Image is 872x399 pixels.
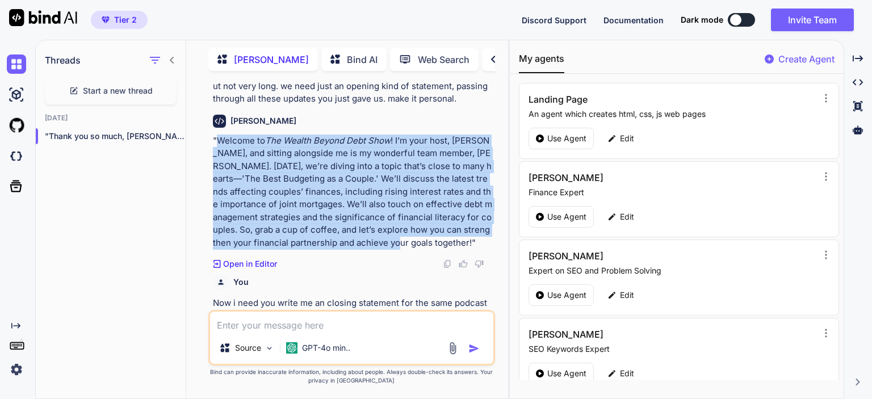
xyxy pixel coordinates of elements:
[7,85,26,104] img: ai-studio
[114,14,137,26] span: Tier 2
[7,54,26,74] img: chat
[603,14,664,26] button: Documentation
[529,343,816,355] p: SEO Keywords Expert
[681,14,723,26] span: Dark mode
[771,9,854,31] button: Invite Team
[620,133,634,144] p: Edit
[418,53,469,66] p: Web Search
[91,11,148,29] button: premiumTier 2
[620,368,634,379] p: Edit
[547,289,586,301] p: Use Agent
[208,368,495,385] p: Bind can provide inaccurate information, including about people. Always double-check its answers....
[519,52,564,73] button: My agents
[522,15,586,25] span: Discord Support
[529,93,730,106] h3: Landing Page
[302,342,350,354] p: GPT-4o min..
[7,116,26,135] img: githubLight
[603,15,664,25] span: Documentation
[475,259,484,268] img: dislike
[620,289,634,301] p: Edit
[7,360,26,379] img: settings
[265,135,391,146] em: The Wealth Beyond Debt Show
[234,53,309,66] p: [PERSON_NAME]
[547,133,586,144] p: Use Agent
[529,108,816,120] p: An agent which creates html, css, js web pages
[7,146,26,166] img: darkCloudIdeIcon
[213,297,493,399] p: Now i need you write me an closing statement for the same podcast show. in the statement, [PERSON...
[468,343,480,354] img: icon
[547,368,586,379] p: Use Agent
[529,187,816,198] p: Finance Expert
[620,211,634,222] p: Edit
[233,276,249,288] h6: You
[547,211,586,222] p: Use Agent
[102,16,110,23] img: premium
[286,342,297,354] img: GPT-4o mini
[529,327,730,341] h3: [PERSON_NAME]
[443,259,452,268] img: copy
[459,259,468,268] img: like
[778,52,835,66] p: Create Agent
[83,85,153,96] span: Start a new thread
[223,258,277,270] p: Open in Editor
[213,135,493,250] p: "Welcome to ! I’m your host, [PERSON_NAME], and sitting alongside me is my wonderful team member,...
[235,342,261,354] p: Source
[529,265,816,276] p: Expert on SEO and Problem Solving
[347,53,378,66] p: Bind AI
[9,9,77,26] img: Bind AI
[529,171,730,184] h3: [PERSON_NAME]
[446,342,459,355] img: attachment
[45,131,186,142] p: "Thank you so much, [PERSON_NAME], for such...
[265,343,274,353] img: Pick Models
[529,249,730,263] h3: [PERSON_NAME]
[522,14,586,26] button: Discord Support
[230,115,296,127] h6: [PERSON_NAME]
[45,53,81,67] h1: Threads
[36,114,186,123] h2: [DATE]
